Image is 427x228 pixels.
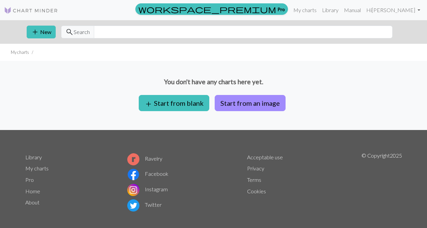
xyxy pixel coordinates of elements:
[364,3,423,17] a: Hi[PERSON_NAME]
[25,188,40,194] a: Home
[144,99,153,109] span: add
[319,3,341,17] a: Library
[127,168,139,181] img: Facebook logo
[25,199,39,205] a: About
[65,27,74,37] span: search
[11,49,29,56] li: My charts
[341,3,364,17] a: Manual
[25,154,42,160] a: Library
[138,4,276,14] span: workspace_premium
[127,184,139,196] img: Instagram logo
[25,176,34,183] a: Pro
[25,165,49,171] a: My charts
[127,153,139,165] img: Ravelry logo
[215,95,286,111] button: Start from an image
[247,176,261,183] a: Terms
[4,6,58,14] img: Logo
[27,26,56,38] button: New
[127,155,162,162] a: Ravelry
[247,188,266,194] a: Cookies
[74,28,90,36] span: Search
[135,3,288,15] a: Pro
[362,152,402,213] p: © Copyright 2025
[291,3,319,17] a: My charts
[31,27,39,37] span: add
[127,201,162,208] a: Twitter
[127,199,139,211] img: Twitter logo
[127,170,168,177] a: Facebook
[247,154,283,160] a: Acceptable use
[127,186,168,192] a: Instagram
[139,95,209,111] button: Start from blank
[247,165,264,171] a: Privacy
[212,99,288,105] a: Start from an image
